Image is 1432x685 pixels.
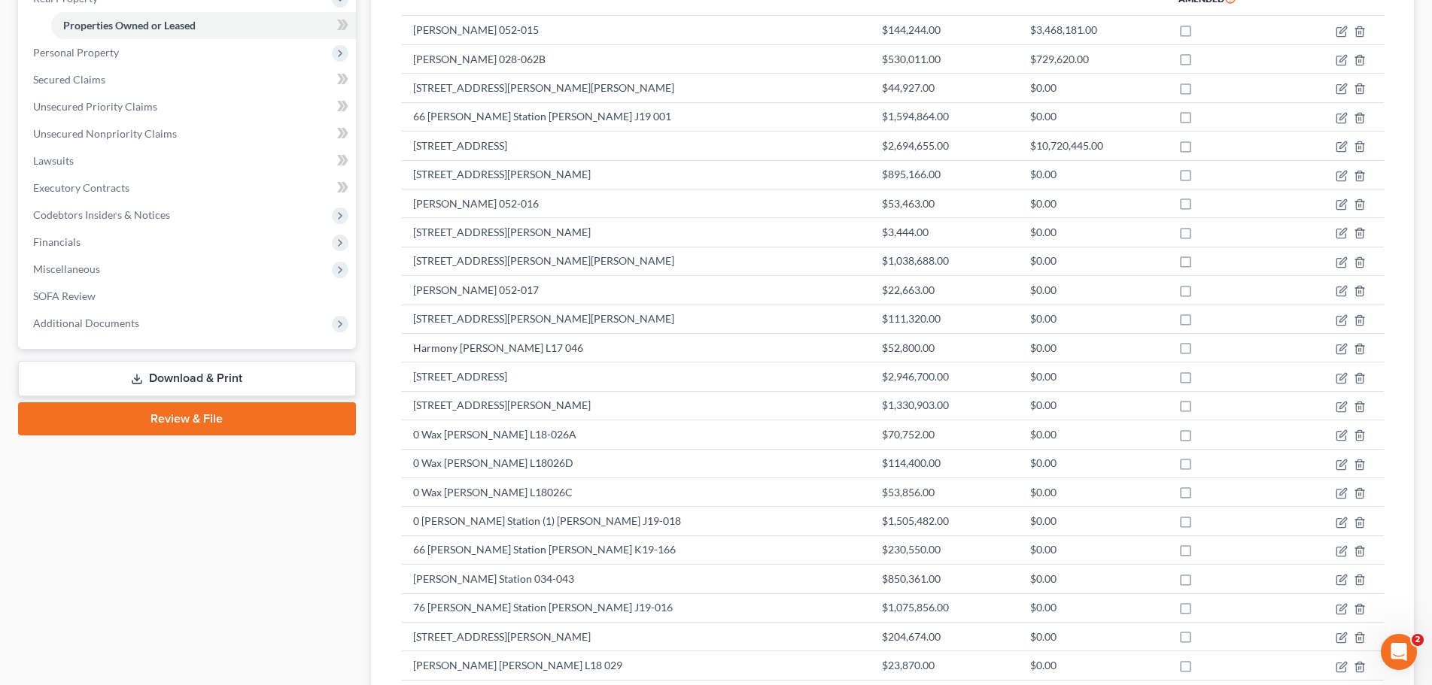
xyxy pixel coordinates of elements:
[870,623,1018,651] td: $204,674.00
[1018,132,1166,160] td: $10,720,445.00
[21,120,356,147] a: Unsecured Nonpriority Claims
[63,19,196,32] span: Properties Owned or Leased
[401,651,870,680] td: [PERSON_NAME] [PERSON_NAME] L18 029
[1018,593,1166,622] td: $0.00
[870,477,1018,506] td: $53,856.00
[401,535,870,564] td: 66 [PERSON_NAME] Station [PERSON_NAME] K19-166
[401,276,870,305] td: [PERSON_NAME] 052-017
[870,74,1018,102] td: $44,927.00
[870,305,1018,333] td: $111,320.00
[870,160,1018,189] td: $895,166.00
[21,174,356,202] a: Executory Contracts
[1018,44,1166,73] td: $729,620.00
[1018,247,1166,275] td: $0.00
[870,362,1018,391] td: $2,946,700.00
[21,66,356,93] a: Secured Claims
[33,46,119,59] span: Personal Property
[401,593,870,622] td: 76 [PERSON_NAME] Station [PERSON_NAME] J19-016
[1412,634,1424,646] span: 2
[1018,362,1166,391] td: $0.00
[401,132,870,160] td: [STREET_ADDRESS]
[401,16,870,44] td: [PERSON_NAME] 052-015
[1018,160,1166,189] td: $0.00
[870,565,1018,593] td: $850,361.00
[870,593,1018,622] td: $1,075,856.00
[1018,189,1166,217] td: $0.00
[870,132,1018,160] td: $2,694,655.00
[18,361,356,396] a: Download & Print
[401,333,870,362] td: Harmony [PERSON_NAME] L17 046
[1018,305,1166,333] td: $0.00
[870,333,1018,362] td: $52,800.00
[33,262,100,275] span: Miscellaneous
[870,44,1018,73] td: $530,011.00
[870,276,1018,305] td: $22,663.00
[401,44,870,73] td: [PERSON_NAME] 028-062B
[33,127,177,140] span: Unsecured Nonpriority Claims
[401,74,870,102] td: [STREET_ADDRESS][PERSON_NAME][PERSON_NAME]
[21,147,356,174] a: Lawsuits
[401,247,870,275] td: [STREET_ADDRESS][PERSON_NAME][PERSON_NAME]
[33,208,170,221] span: Codebtors Insiders & Notices
[401,565,870,593] td: [PERSON_NAME] Station 034-043
[870,16,1018,44] td: $144,244.00
[401,102,870,131] td: 66 [PERSON_NAME] Station [PERSON_NAME] J19 001
[33,154,74,167] span: Lawsuits
[401,477,870,506] td: 0 Wax [PERSON_NAME] L18026C
[870,247,1018,275] td: $1,038,688.00
[870,218,1018,247] td: $3,444.00
[33,73,105,86] span: Secured Claims
[1018,535,1166,564] td: $0.00
[401,449,870,477] td: 0 Wax [PERSON_NAME] L18026D
[1018,623,1166,651] td: $0.00
[1018,333,1166,362] td: $0.00
[1018,420,1166,449] td: $0.00
[401,305,870,333] td: [STREET_ADDRESS][PERSON_NAME][PERSON_NAME]
[1381,634,1417,670] iframe: Intercom live chat
[401,391,870,420] td: [STREET_ADDRESS][PERSON_NAME]
[21,93,356,120] a: Unsecured Priority Claims
[1018,276,1166,305] td: $0.00
[401,218,870,247] td: [STREET_ADDRESS][PERSON_NAME]
[870,391,1018,420] td: $1,330,903.00
[21,283,356,310] a: SOFA Review
[1018,102,1166,131] td: $0.00
[1018,16,1166,44] td: $3,468,181.00
[401,189,870,217] td: [PERSON_NAME] 052-016
[1018,449,1166,477] td: $0.00
[401,420,870,449] td: 0 Wax [PERSON_NAME] L18-026A
[870,420,1018,449] td: $70,752.00
[33,181,129,194] span: Executory Contracts
[401,160,870,189] td: [STREET_ADDRESS][PERSON_NAME]
[1018,218,1166,247] td: $0.00
[33,317,139,329] span: Additional Documents
[33,100,157,113] span: Unsecured Priority Claims
[1018,74,1166,102] td: $0.00
[870,651,1018,680] td: $23,870.00
[1018,391,1166,420] td: $0.00
[18,402,356,435] a: Review & File
[870,102,1018,131] td: $1,594,864.00
[1018,651,1166,680] td: $0.00
[1018,477,1166,506] td: $0.00
[1018,507,1166,535] td: $0.00
[33,289,96,302] span: SOFA Review
[401,507,870,535] td: 0 [PERSON_NAME] Station (1) [PERSON_NAME] J19-018
[870,189,1018,217] td: $53,463.00
[401,623,870,651] td: [STREET_ADDRESS][PERSON_NAME]
[51,12,356,39] a: Properties Owned or Leased
[401,362,870,391] td: [STREET_ADDRESS]
[1018,565,1166,593] td: $0.00
[870,507,1018,535] td: $1,505,482.00
[870,449,1018,477] td: $114,400.00
[33,235,81,248] span: Financials
[870,535,1018,564] td: $230,550.00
